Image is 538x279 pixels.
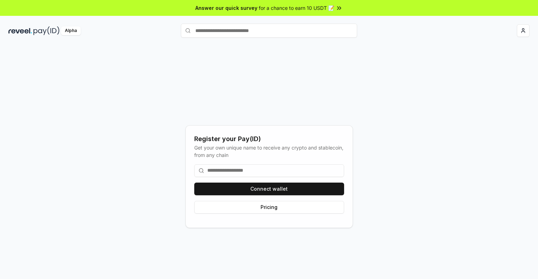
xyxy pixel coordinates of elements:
div: Alpha [61,26,81,35]
button: Pricing [194,201,344,214]
button: Connect wallet [194,183,344,195]
span: for a chance to earn 10 USDT 📝 [259,4,334,12]
img: reveel_dark [8,26,32,35]
div: Get your own unique name to receive any crypto and stablecoin, from any chain [194,144,344,159]
div: Register your Pay(ID) [194,134,344,144]
span: Answer our quick survey [195,4,257,12]
img: pay_id [33,26,60,35]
